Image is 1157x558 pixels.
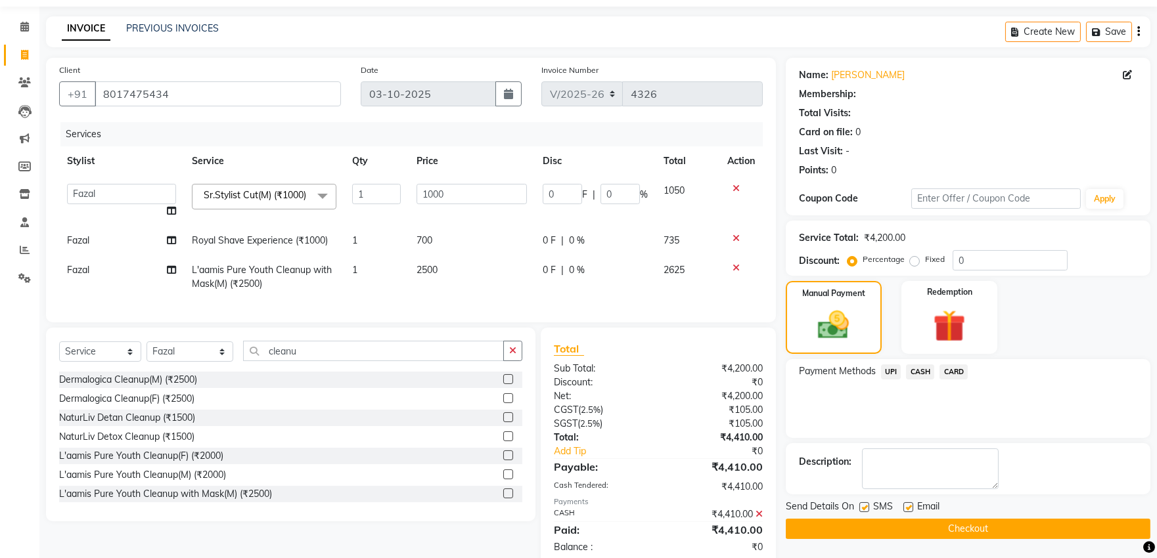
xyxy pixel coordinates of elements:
span: CARD [940,364,968,379]
div: L'aamis Pure Youth Cleanup(M) (₹2000) [59,468,226,482]
div: ₹4,410.00 [658,459,773,475]
span: 2500 [417,264,438,276]
div: Total: [544,431,658,444]
span: 1 [352,264,357,276]
div: Service Total: [799,231,859,245]
div: ₹4,410.00 [658,431,773,444]
button: +91 [59,81,96,106]
span: Total [554,342,584,356]
div: - [846,144,850,158]
a: [PERSON_NAME] [831,68,905,82]
span: Send Details On [786,500,854,516]
div: Services [60,122,773,146]
label: Invoice Number [541,64,599,76]
div: L'aamis Pure Youth Cleanup(F) (₹2000) [59,449,223,463]
label: Client [59,64,80,76]
div: ₹4,200.00 [658,389,773,403]
div: CASH [544,507,658,521]
span: Fazal [67,264,89,276]
th: Qty [344,146,409,176]
button: Create New [1005,22,1081,42]
div: ₹4,200.00 [658,362,773,376]
div: ₹4,410.00 [658,522,773,538]
input: Enter Offer / Coupon Code [911,188,1081,209]
a: Add Tip [544,444,677,458]
span: Payment Methods [799,364,876,378]
th: Action [719,146,763,176]
span: | [561,263,564,277]
label: Date [361,64,378,76]
span: Fazal [67,234,89,246]
div: Coupon Code [799,192,912,205]
div: 0 [855,125,861,139]
div: Total Visits: [799,106,851,120]
div: Cash Tendered: [544,480,658,494]
th: Stylist [59,146,184,176]
div: Membership: [799,87,856,101]
div: ( ) [544,403,658,417]
span: SGST [554,418,578,429]
span: 735 [664,234,679,246]
label: Redemption [927,286,972,298]
label: Fixed [925,253,945,265]
span: 1 [352,234,357,246]
span: CGST [554,404,578,416]
div: Description: [799,455,851,469]
div: ₹0 [658,376,773,389]
div: 0 [831,163,836,177]
div: ( ) [544,417,658,431]
th: Price [409,146,535,176]
label: Manual Payment [802,288,865,299]
span: SMS [873,500,893,516]
span: 1050 [664,184,685,196]
label: Percentage [863,253,905,265]
div: ₹105.00 [658,417,773,431]
div: NaturLiv Detox Cleanup (₹1500) [59,430,194,444]
a: x [306,189,312,201]
div: ₹4,200.00 [864,231,905,245]
span: Royal Shave Experience (₹1000) [192,234,328,246]
div: Points: [799,163,828,177]
button: Save [1086,22,1132,42]
div: Sub Total: [544,362,658,376]
a: INVOICE [62,17,110,41]
div: ₹0 [677,444,773,458]
span: | [561,234,564,247]
div: ₹4,410.00 [658,480,773,494]
div: ₹4,410.00 [658,507,773,521]
input: Search by Name/Mobile/Email/Code [95,81,341,106]
span: 2.5% [580,418,600,429]
button: Checkout [786,519,1150,539]
div: Dermalogica Cleanup(M) (₹2500) [59,373,197,387]
input: Search or Scan [243,341,504,361]
span: CASH [906,364,934,379]
th: Service [184,146,344,176]
div: Name: [799,68,828,82]
div: Discount: [544,376,658,389]
div: Payments [554,496,762,507]
div: Balance : [544,540,658,554]
div: Net: [544,389,658,403]
div: ₹105.00 [658,403,773,417]
span: 2.5% [581,404,601,415]
img: _gift.svg [923,306,976,346]
div: NaturLiv Detan Cleanup (₹1500) [59,411,195,425]
div: Payable: [544,459,658,475]
div: Last Visit: [799,144,843,158]
a: PREVIOUS INVOICES [126,22,219,34]
img: _cash.svg [808,307,859,343]
span: | [593,188,595,202]
span: UPI [881,364,901,379]
div: L'aamis Pure Youth Cleanup with Mask(M) (₹2500) [59,487,272,501]
span: Sr.Stylist Cut(M) (₹1000) [204,189,306,201]
span: 2625 [664,264,685,276]
div: Paid: [544,522,658,538]
span: % [640,188,648,202]
span: 700 [417,234,432,246]
div: ₹0 [658,540,773,554]
button: Apply [1086,189,1123,209]
span: Email [917,500,940,516]
span: 0 % [569,234,585,247]
span: L'aamis Pure Youth Cleanup with Mask(M) (₹2500) [192,264,332,290]
span: 0 F [543,263,556,277]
